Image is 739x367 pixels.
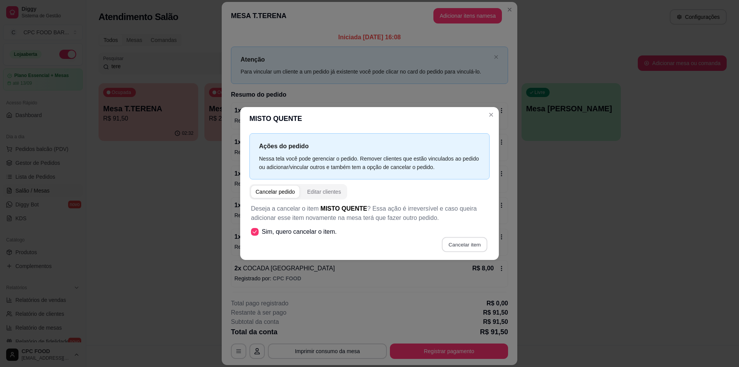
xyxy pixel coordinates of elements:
div: Editar clientes [307,188,341,196]
header: MISTO QUENTE [240,107,499,130]
div: Cancelar pedido [256,188,295,196]
span: MISTO QUENTE [321,205,368,212]
button: Close [485,109,497,121]
button: Cancelar item [441,237,487,252]
p: Deseja a cancelar o item ? Essa ação é irreversível e caso queira adicionar esse item novamente n... [251,204,488,223]
p: Ações do pedido [259,141,480,151]
div: Nessa tela você pode gerenciar o pedido. Remover clientes que estão vinculados ao pedido ou adici... [259,154,480,171]
span: Sim, quero cancelar o item. [262,227,337,236]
